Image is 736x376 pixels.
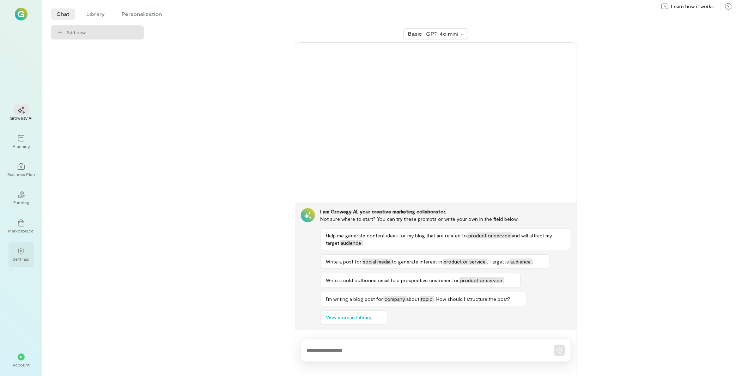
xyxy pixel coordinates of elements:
div: Business Plan [7,171,35,177]
span: audience [509,259,533,265]
button: View more in Library [321,310,387,325]
a: Planning [8,129,34,154]
div: Planning [13,143,30,149]
a: Business Plan [8,157,34,183]
a: Marketplace [8,214,34,239]
div: Funding [13,200,29,205]
span: Write a cold outbound email to a prospective customer for [326,277,459,283]
span: Learn how it works [671,3,714,10]
div: *Account [8,348,34,373]
button: Write a cold outbound email to a prospective customer forproduct or service. [321,273,521,287]
span: . [504,277,505,283]
span: Add new [66,29,138,36]
span: product or service [467,232,512,238]
div: I am Growegy AI, your creative marketing collaborator. [321,208,571,215]
div: Marketplace [8,228,34,234]
span: to generate interest in [392,259,443,265]
div: Growegy AI [10,115,33,121]
span: company [383,296,407,302]
div: Account [13,362,30,368]
button: Help me generate content ideas for my blog that are related toproduct or serviceand will attract ... [321,228,571,250]
a: Settings [8,242,34,267]
span: social media [362,259,392,265]
li: Personalization [116,8,168,20]
span: topic [420,296,434,302]
button: I’m writing a blog post forcompanyabouttopic. How should I structure the post? [321,292,526,306]
span: Help me generate content ideas for my blog that are related to [326,232,467,238]
span: . [533,259,534,265]
span: . [363,240,364,246]
button: Write a post forsocial mediato generate interest inproduct or service. Target isaudience. [321,254,549,269]
span: . Target is [487,259,509,265]
span: product or service [443,259,487,265]
span: and will attract my target [326,232,552,246]
span: View more in Library [326,314,372,321]
span: . How should I structure the post? [434,296,511,302]
span: I’m writing a blog post for [326,296,383,302]
div: Basic · GPT‑4o‑mini [408,30,459,37]
div: Settings [13,256,30,262]
a: Growegy AI [8,101,34,126]
div: Not sure where to start? You can try these prompts or write your own in the field below. [321,215,571,223]
a: Funding [8,186,34,211]
span: about [407,296,420,302]
li: Library [81,8,110,20]
span: audience [340,240,363,246]
span: Write a post for [326,259,362,265]
span: product or service [459,277,504,283]
li: Chat [51,8,75,20]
